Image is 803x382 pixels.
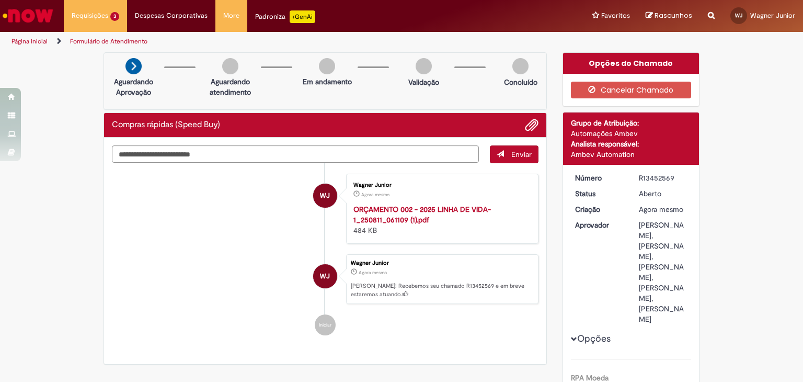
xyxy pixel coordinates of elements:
[1,5,55,26] img: ServiceNow
[8,32,527,51] ul: Trilhas de página
[511,150,532,159] span: Enviar
[353,182,527,188] div: Wagner Junior
[639,173,687,183] div: R13452569
[750,11,795,20] span: Wagner Junior
[416,58,432,74] img: img-circle-grey.png
[567,204,632,215] dt: Criação
[112,120,220,130] h2: Compras rápidas (Speed Buy) Histórico de tíquete
[320,264,330,289] span: WJ
[655,10,692,20] span: Rascunhos
[563,53,699,74] div: Opções do Chamado
[313,264,337,288] div: Wagner Junior
[255,10,315,23] div: Padroniza
[571,118,692,128] div: Grupo de Atribuição:
[571,139,692,149] div: Analista responsável:
[290,10,315,23] p: +GenAi
[320,183,330,208] span: WJ
[303,76,352,87] p: Em andamento
[222,58,238,74] img: img-circle-grey.png
[504,77,537,87] p: Concluído
[351,282,533,298] p: [PERSON_NAME]! Recebemos seu chamado R13452569 e em breve estaremos atuando.
[70,37,147,46] a: Formulário de Atendimento
[135,10,208,21] span: Despesas Corporativas
[223,10,239,21] span: More
[639,204,687,215] div: 27/08/2025 13:54:28
[319,58,335,74] img: img-circle-grey.png
[359,269,387,276] span: Agora mesmo
[112,145,479,163] textarea: Digite sua mensagem aqui...
[110,12,119,21] span: 3
[408,77,439,87] p: Validação
[567,173,632,183] dt: Número
[571,149,692,160] div: Ambev Automation
[639,220,687,324] div: [PERSON_NAME], [PERSON_NAME], [PERSON_NAME], [PERSON_NAME], [PERSON_NAME]
[353,205,491,224] a: ORÇAMENTO 002 - 2025 LINHA DE VIDA-1_250811_061109 (1).pdf
[525,118,538,132] button: Adicionar anexos
[735,12,742,19] span: WJ
[601,10,630,21] span: Favoritos
[639,188,687,199] div: Aberto
[361,192,389,198] time: 27/08/2025 13:54:19
[490,145,538,163] button: Enviar
[361,192,389,198] span: Agora mesmo
[571,128,692,139] div: Automações Ambev
[646,11,692,21] a: Rascunhos
[353,204,527,235] div: 484 KB
[567,220,632,230] dt: Aprovador
[639,205,683,214] time: 27/08/2025 13:54:28
[112,254,538,305] li: Wagner Junior
[112,163,538,346] ul: Histórico de tíquete
[567,188,632,199] dt: Status
[125,58,142,74] img: arrow-next.png
[571,82,692,98] button: Cancelar Chamado
[205,76,256,97] p: Aguardando atendimento
[12,37,48,46] a: Página inicial
[108,76,159,97] p: Aguardando Aprovação
[639,205,683,214] span: Agora mesmo
[359,269,387,276] time: 27/08/2025 13:54:28
[512,58,529,74] img: img-circle-grey.png
[351,260,533,266] div: Wagner Junior
[313,184,337,208] div: Wagner Junior
[72,10,108,21] span: Requisições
